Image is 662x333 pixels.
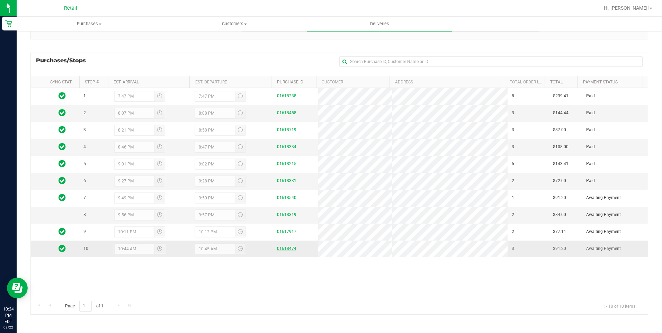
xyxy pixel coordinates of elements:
[59,125,66,135] span: In Sync
[277,93,296,98] a: 01618238
[553,178,566,184] span: $72.00
[586,93,595,99] span: Paid
[512,110,514,116] span: 3
[83,144,86,150] span: 4
[597,301,641,311] span: 1 - 10 of 10 items
[277,80,303,84] a: Purchase ID
[553,93,569,99] span: $239.41
[59,142,66,152] span: In Sync
[339,56,643,67] input: Search Purchase ID, Customer Name or ID
[553,195,566,201] span: $91.20
[277,127,296,132] a: 01618719
[59,193,66,202] span: In Sync
[553,127,566,133] span: $87.00
[64,5,77,11] span: Retail
[59,244,66,253] span: In Sync
[17,21,161,27] span: Purchases
[83,110,86,116] span: 2
[83,178,86,184] span: 6
[83,228,86,235] span: 9
[553,144,569,150] span: $108.00
[277,195,296,200] a: 01618540
[316,76,390,88] th: Customer
[512,161,514,167] span: 5
[512,228,514,235] span: 2
[307,17,452,31] a: Deliveries
[512,144,514,150] span: 3
[79,301,92,312] input: 1
[162,21,306,27] span: Customers
[83,211,86,218] span: 8
[3,306,14,325] p: 10:24 PM EDT
[553,228,566,235] span: $77.11
[586,245,621,252] span: Awaiting Payment
[550,80,563,84] a: Total
[162,17,307,31] a: Customers
[5,20,12,27] inline-svg: Retail
[17,17,162,31] a: Purchases
[361,21,399,27] span: Deliveries
[586,110,595,116] span: Paid
[604,5,649,11] span: Hi, [PERSON_NAME]!
[586,211,621,218] span: Awaiting Payment
[83,195,86,201] span: 7
[3,325,14,330] p: 08/22
[59,176,66,186] span: In Sync
[583,80,618,84] a: Payment Status
[189,76,271,88] th: Est. Departure
[553,211,566,218] span: $84.00
[59,108,66,118] span: In Sync
[7,278,28,298] iframe: Resource center
[504,76,545,88] th: Total Order Lines
[512,93,514,99] span: 8
[277,110,296,115] a: 01618458
[277,178,296,183] a: 01618331
[277,212,296,217] a: 01618319
[83,127,86,133] span: 3
[512,211,514,218] span: 2
[553,161,569,167] span: $143.41
[83,161,86,167] span: 5
[83,245,88,252] span: 10
[277,246,296,251] a: 01618474
[50,80,77,84] a: Sync Status
[512,245,514,252] span: 3
[36,56,93,65] span: Purchases/Stops
[277,161,296,166] a: 01618215
[114,80,139,84] a: Est. Arrival
[59,301,109,312] span: Page of 1
[553,245,566,252] span: $91.20
[512,127,514,133] span: 3
[277,144,296,149] a: 01618334
[586,144,595,150] span: Paid
[512,195,514,201] span: 1
[59,159,66,169] span: In Sync
[390,76,504,88] th: Address
[586,228,621,235] span: Awaiting Payment
[85,80,99,84] a: Stop #
[586,178,595,184] span: Paid
[59,227,66,236] span: In Sync
[83,93,86,99] span: 1
[277,229,296,234] a: 01617917
[586,127,595,133] span: Paid
[512,178,514,184] span: 2
[586,195,621,201] span: Awaiting Payment
[553,110,569,116] span: $144.44
[586,161,595,167] span: Paid
[59,91,66,101] span: In Sync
